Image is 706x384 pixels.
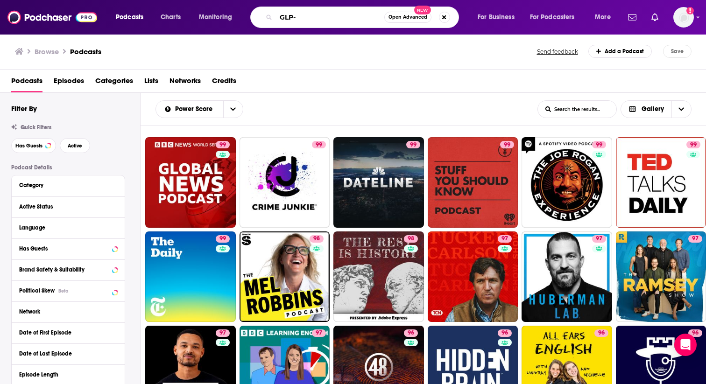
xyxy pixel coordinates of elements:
[598,328,605,338] span: 96
[534,48,581,56] button: Send feedback
[333,231,424,322] a: 98
[624,9,640,25] a: Show notifications dropdown
[156,106,223,112] button: open menu
[522,137,612,228] a: 99
[109,10,155,25] button: open menu
[219,234,226,244] span: 99
[60,138,90,153] button: Active
[19,245,109,252] div: Has Guests
[175,106,216,112] span: Power Score
[19,287,55,294] span: Political Skew
[504,140,510,150] span: 99
[95,73,133,92] a: Categories
[692,234,699,244] span: 97
[312,329,326,337] a: 97
[408,234,414,244] span: 98
[690,140,697,150] span: 99
[648,9,662,25] a: Show notifications dropdown
[642,106,664,112] span: Gallery
[155,100,243,118] h2: Choose List sort
[310,235,324,243] a: 98
[686,141,700,148] a: 99
[530,11,575,24] span: For Podcasters
[688,329,702,337] a: 96
[19,327,117,338] button: Date of First Episode
[11,73,42,92] a: Podcasts
[19,266,109,273] div: Brand Safety & Suitability
[524,10,588,25] button: open menu
[596,234,602,244] span: 97
[692,328,699,338] span: 96
[145,231,236,322] a: 99
[592,235,606,243] a: 97
[595,11,611,24] span: More
[144,73,158,92] a: Lists
[155,10,186,25] a: Charts
[621,100,692,118] button: Choose View
[19,285,117,296] button: Political SkewBeta
[673,7,694,28] button: Show profile menu
[19,308,111,315] div: Network
[663,45,692,58] button: Save
[19,201,117,212] button: Active Status
[70,47,101,56] h1: Podcasts
[240,231,330,322] a: 98
[414,6,431,14] span: New
[116,11,143,24] span: Podcasts
[212,73,236,92] a: Credits
[500,141,514,148] a: 99
[19,329,111,336] div: Date of First Episode
[11,138,56,153] button: Has Guests
[216,329,230,337] a: 97
[588,45,652,58] a: Add a Podcast
[35,47,59,56] h3: Browse
[19,348,117,359] button: Date of Last Episode
[169,73,201,92] a: Networks
[428,137,518,228] a: 99
[316,328,322,338] span: 97
[688,235,702,243] a: 97
[19,264,117,275] button: Brand Safety & Suitability
[11,104,37,113] h2: Filter By
[410,140,417,150] span: 99
[498,329,512,337] a: 96
[21,124,51,131] span: Quick Filters
[7,8,97,26] img: Podchaser - Follow, Share and Rate Podcasts
[199,11,232,24] span: Monitoring
[161,11,181,24] span: Charts
[312,141,326,148] a: 99
[404,329,418,337] a: 96
[588,10,622,25] button: open menu
[19,224,111,231] div: Language
[592,141,606,148] a: 99
[223,101,243,118] button: open menu
[404,235,418,243] a: 98
[58,288,69,294] div: Beta
[406,141,420,148] a: 99
[471,10,526,25] button: open menu
[19,179,117,191] button: Category
[216,235,230,243] a: 99
[19,222,117,233] button: Language
[259,7,468,28] div: Search podcasts, credits, & more...
[19,350,111,357] div: Date of Last Episode
[686,7,694,14] svg: Add a profile image
[501,234,508,244] span: 97
[192,10,244,25] button: open menu
[11,164,125,171] p: Podcast Details
[522,231,612,322] a: 97
[276,10,384,25] input: Search podcasts, credits, & more...
[313,234,320,244] span: 98
[19,306,117,317] button: Network
[673,7,694,28] span: Logged in as KevinZ
[54,73,84,92] a: Episodes
[408,328,414,338] span: 96
[68,143,82,148] span: Active
[19,369,117,380] button: Episode Length
[15,143,42,148] span: Has Guests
